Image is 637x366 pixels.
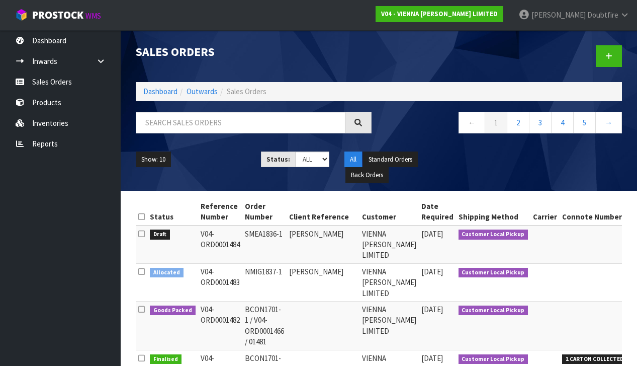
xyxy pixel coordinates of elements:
[359,263,419,301] td: VIENNA [PERSON_NAME] LIMITED
[32,9,83,22] span: ProStock
[85,11,101,21] small: WMS
[459,268,528,278] span: Customer Local Pickup
[150,268,184,278] span: Allocated
[136,112,345,133] input: Search sales orders
[551,112,574,133] a: 4
[242,226,287,264] td: SMEA1836-1
[507,112,529,133] a: 2
[227,87,266,96] span: Sales Orders
[143,87,177,96] a: Dashboard
[531,10,586,20] span: [PERSON_NAME]
[485,112,507,133] a: 1
[459,112,485,133] a: ←
[359,198,419,226] th: Customer
[136,45,372,58] h1: Sales Orders
[529,112,552,133] a: 3
[587,10,618,20] span: Doubtfire
[530,198,560,226] th: Carrier
[595,112,622,133] a: →
[560,198,629,226] th: Connote Number
[150,354,181,364] span: Finalised
[562,354,627,364] span: 1 CARTON COLLECTED
[421,305,443,314] span: [DATE]
[242,198,287,226] th: Order Number
[198,263,242,301] td: V04-ORD0001483
[287,198,359,226] th: Client Reference
[198,198,242,226] th: Reference Number
[198,302,242,350] td: V04-ORD0001482
[15,9,28,21] img: cube-alt.png
[345,167,389,183] button: Back Orders
[147,198,198,226] th: Status
[150,306,196,316] span: Goods Packed
[421,267,443,276] span: [DATE]
[266,155,290,164] strong: Status:
[287,226,359,264] td: [PERSON_NAME]
[459,306,528,316] span: Customer Local Pickup
[136,152,171,168] button: Show: 10
[573,112,596,133] a: 5
[359,226,419,264] td: VIENNA [PERSON_NAME] LIMITED
[150,230,170,240] span: Draft
[381,10,498,18] strong: V04 - VIENNA [PERSON_NAME] LIMITED
[242,302,287,350] td: BCON1701-1 / V04-ORD0001466 / 01481
[344,152,362,168] button: All
[421,353,443,363] span: [DATE]
[198,226,242,264] td: V04-ORD0001484
[421,229,443,239] span: [DATE]
[419,198,456,226] th: Date Required
[456,198,531,226] th: Shipping Method
[242,263,287,301] td: NMIG1837-1
[287,263,359,301] td: [PERSON_NAME]
[459,354,528,364] span: Customer Local Pickup
[459,230,528,240] span: Customer Local Pickup
[387,112,622,136] nav: Page navigation
[187,87,218,96] a: Outwards
[363,152,418,168] button: Standard Orders
[359,302,419,350] td: VIENNA [PERSON_NAME] LIMITED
